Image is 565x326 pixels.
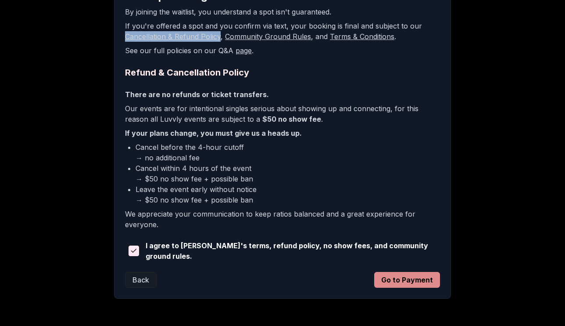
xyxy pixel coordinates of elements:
p: We appreciate your communication to keep ratios balanced and a great experience for everyone. [125,209,440,230]
p: See our full policies on our Q&A . [125,45,440,56]
a: Cancellation & Refund Policy [125,32,221,41]
b: $50 no show fee [262,115,321,123]
p: There are no refunds or ticket transfers. [125,89,440,100]
p: By joining the waitlist, you understand a spot isn't guaranteed. [125,7,440,17]
h2: Refund & Cancellation Policy [125,66,440,79]
li: Leave the event early without notice → $50 no show fee + possible ban [136,184,440,205]
p: If you're offered a spot and you confirm via text, your booking is final and subject to our , , a... [125,21,440,42]
a: Community Ground Rules [225,32,311,41]
p: If your plans change, you must give us a heads up. [125,128,440,138]
a: Terms & Conditions [330,32,394,41]
button: Go to Payment [374,272,440,288]
li: Cancel within 4 hours of the event → $50 no show fee + possible ban [136,163,440,184]
button: Back [125,272,157,288]
a: page [236,46,252,55]
p: Our events are for intentional singles serious about showing up and connecting, for this reason a... [125,103,440,124]
span: I agree to [PERSON_NAME]'s terms, refund policy, no show fees, and community ground rules. [146,240,440,261]
li: Cancel before the 4-hour cutoff → no additional fee [136,142,440,163]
